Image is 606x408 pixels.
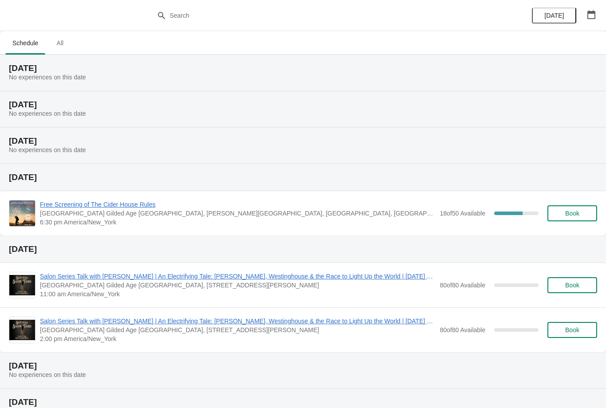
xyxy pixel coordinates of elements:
[9,100,597,109] h2: [DATE]
[40,218,435,227] span: 6:30 pm America/New_York
[40,281,435,290] span: [GEOGRAPHIC_DATA] Gilded Age [GEOGRAPHIC_DATA], [STREET_ADDRESS][PERSON_NAME]
[40,334,435,343] span: 2:00 pm America/New_York
[40,290,435,298] span: 11:00 am America/New_York
[547,277,597,293] button: Book
[440,282,485,289] span: 80 of 80 Available
[9,371,86,378] span: No experiences on this date
[9,146,86,153] span: No experiences on this date
[9,275,35,295] img: Salon Series Talk with Louise Levy | An Electrifying Tale: JP Morgan, Westinghouse & the Race to ...
[440,326,485,333] span: 80 of 80 Available
[40,326,435,334] span: [GEOGRAPHIC_DATA] Gilded Age [GEOGRAPHIC_DATA], [STREET_ADDRESS][PERSON_NAME]
[547,322,597,338] button: Book
[40,317,435,326] span: Salon Series Talk with [PERSON_NAME] | An Electrifying Tale: [PERSON_NAME], Westinghouse & the Ra...
[9,64,597,73] h2: [DATE]
[9,200,35,226] img: Free Screening of The Cider House Rules | Ventfort Hall Gilded Age Mansion & Museum, Walker Stree...
[9,110,86,117] span: No experiences on this date
[9,173,597,182] h2: [DATE]
[9,74,86,81] span: No experiences on this date
[5,35,45,51] span: Schedule
[440,210,485,217] span: 18 of 50 Available
[169,8,455,24] input: Search
[9,137,597,145] h2: [DATE]
[9,245,597,254] h2: [DATE]
[40,209,435,218] span: [GEOGRAPHIC_DATA] Gilded Age [GEOGRAPHIC_DATA], [PERSON_NAME][GEOGRAPHIC_DATA], [GEOGRAPHIC_DATA]...
[532,8,576,24] button: [DATE]
[544,12,564,19] span: [DATE]
[40,200,435,209] span: Free Screening of The Cider House Rules
[49,35,71,51] span: All
[9,361,597,370] h2: [DATE]
[565,282,579,289] span: Book
[547,205,597,221] button: Book
[40,272,435,281] span: Salon Series Talk with [PERSON_NAME] | An Electrifying Tale: [PERSON_NAME], Westinghouse & the Ra...
[9,398,597,407] h2: [DATE]
[565,326,579,333] span: Book
[9,320,35,340] img: Salon Series Talk with Louise Levy | An Electrifying Tale: JP Morgan, Westinghouse & the Race to ...
[565,210,579,217] span: Book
